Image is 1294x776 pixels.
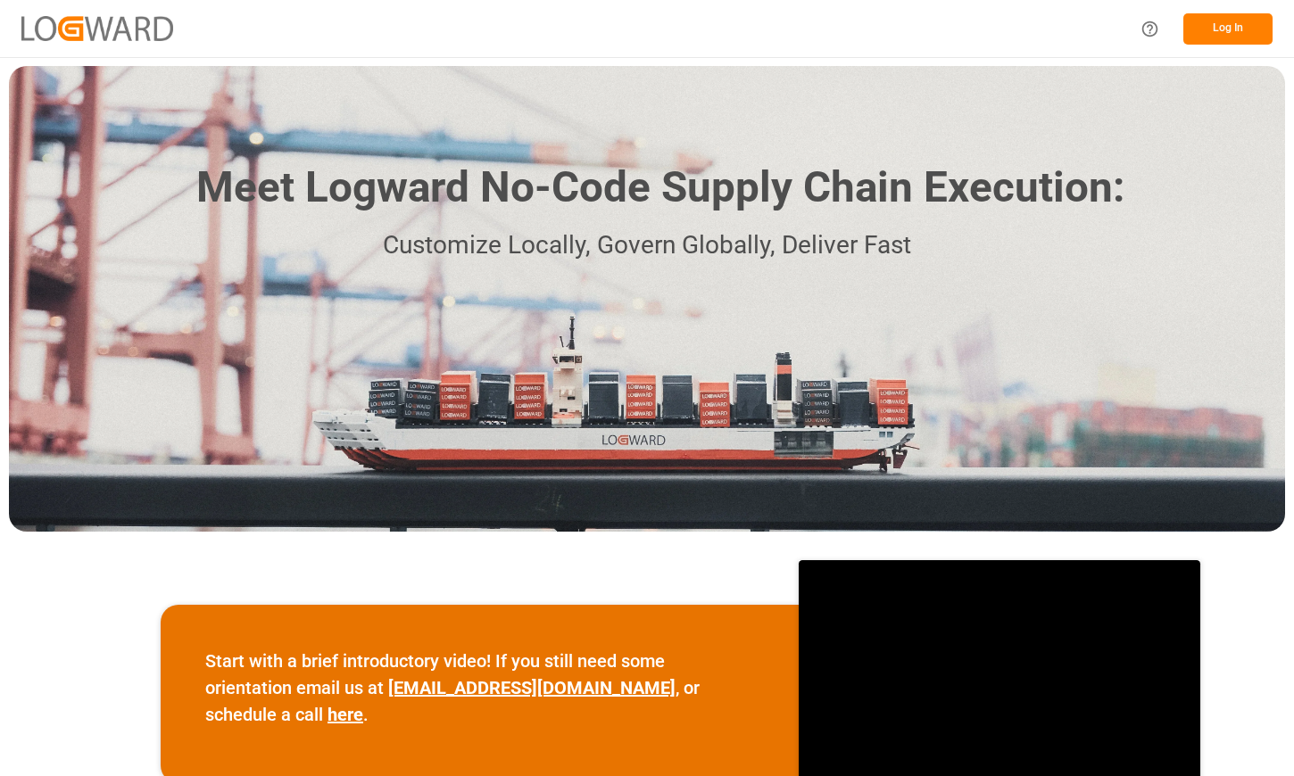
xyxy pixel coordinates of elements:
p: Start with a brief introductory video! If you still need some orientation email us at , or schedu... [205,648,754,728]
h1: Meet Logward No-Code Supply Chain Execution: [196,156,1124,219]
a: [EMAIL_ADDRESS][DOMAIN_NAME] [388,677,676,698]
p: Customize Locally, Govern Globally, Deliver Fast [170,226,1124,266]
a: here [328,704,363,725]
button: Log In [1183,13,1273,45]
button: Help Center [1130,9,1170,49]
img: Logward_new_orange.png [21,16,173,40]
